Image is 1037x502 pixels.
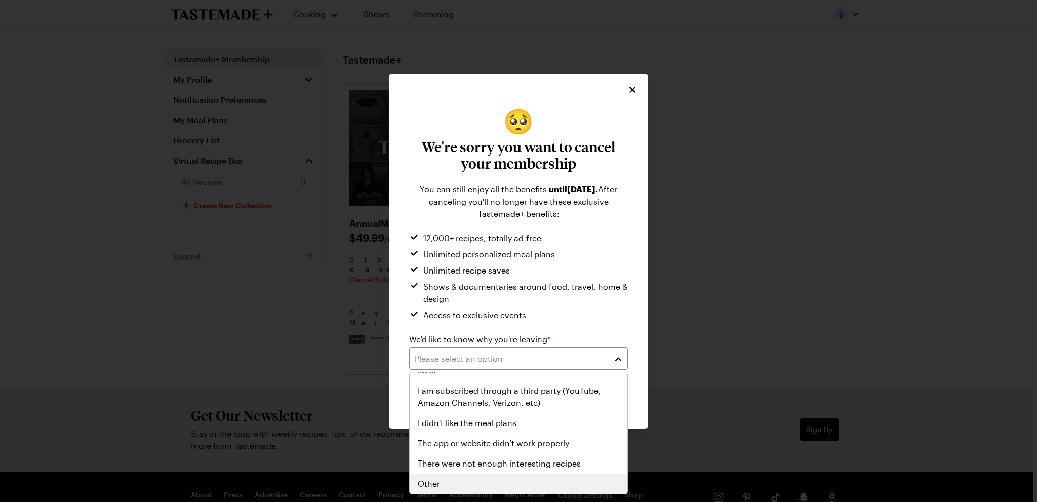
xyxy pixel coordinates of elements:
[418,457,581,470] span: There were not enough interesting recipes
[415,353,607,365] div: Please select an option
[409,372,628,494] div: Please select an option
[418,384,619,409] span: I am subscribed through a third party (YouTube, Amazon Channels, Verizon, etc)
[409,347,628,370] button: Please select an option
[418,417,516,429] span: I didn't like the meal plans
[418,437,569,449] span: The app or website didn't work properly
[418,478,440,490] span: Other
